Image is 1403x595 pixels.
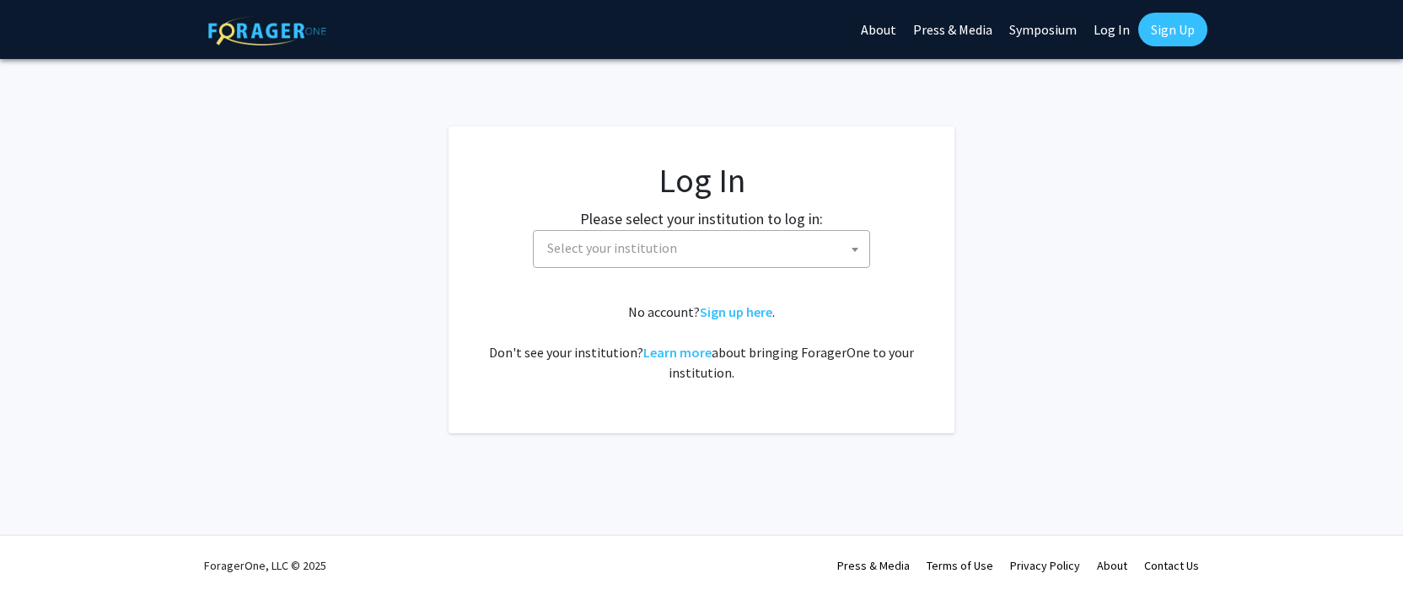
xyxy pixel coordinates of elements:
[700,303,772,320] a: Sign up here
[1144,558,1199,573] a: Contact Us
[643,344,712,361] a: Learn more about bringing ForagerOne to your institution
[837,558,910,573] a: Press & Media
[482,160,921,201] h1: Log In
[547,239,677,256] span: Select your institution
[482,302,921,383] div: No account? . Don't see your institution? about bringing ForagerOne to your institution.
[533,230,870,268] span: Select your institution
[1010,558,1080,573] a: Privacy Policy
[204,536,326,595] div: ForagerOne, LLC © 2025
[540,231,869,265] span: Select your institution
[1097,558,1127,573] a: About
[208,16,326,46] img: ForagerOne Logo
[927,558,993,573] a: Terms of Use
[580,207,823,230] label: Please select your institution to log in:
[1138,13,1207,46] a: Sign Up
